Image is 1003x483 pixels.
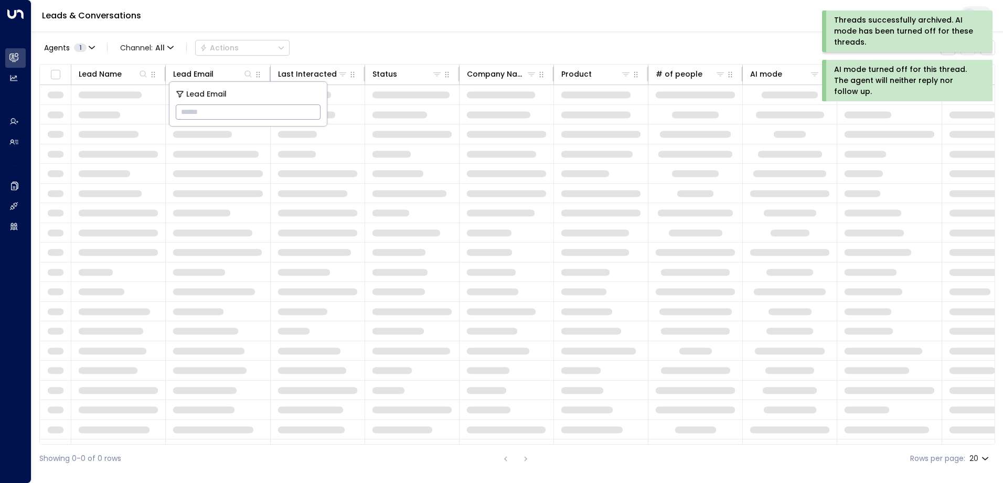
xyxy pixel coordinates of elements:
div: Lead Name [79,68,148,80]
div: # of people [656,68,702,80]
span: Channel: [116,40,178,55]
div: Product [561,68,592,80]
div: Lead Name [79,68,122,80]
div: Showing 0-0 of 0 rows [39,453,121,464]
div: AI mode [750,68,820,80]
div: Lead Email [173,68,253,80]
div: Last Interacted [278,68,337,80]
div: Threads successfully archived. AI mode has been turned off for these threads. [834,15,978,48]
div: Company Name [467,68,537,80]
div: Status [372,68,442,80]
button: Actions [195,40,290,56]
div: Lead Email [173,68,214,80]
div: Company Name [467,68,526,80]
button: Channel:All [116,40,178,55]
a: Leads & Conversations [42,9,141,22]
span: Lead Email [186,88,227,100]
div: Product [561,68,631,80]
nav: pagination navigation [499,452,532,465]
button: Agents1 [39,40,99,55]
div: Actions [200,43,239,52]
label: Rows per page: [910,453,965,464]
div: Last Interacted [278,68,348,80]
div: # of people [656,68,725,80]
div: AI mode [750,68,782,80]
span: All [155,44,165,52]
span: 1 [74,44,87,52]
div: 20 [969,451,991,466]
div: AI mode turned off for this thread. The agent will neither reply nor follow up. [834,64,978,97]
span: Agents [44,44,70,51]
div: Button group with a nested menu [195,40,290,56]
div: Status [372,68,397,80]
